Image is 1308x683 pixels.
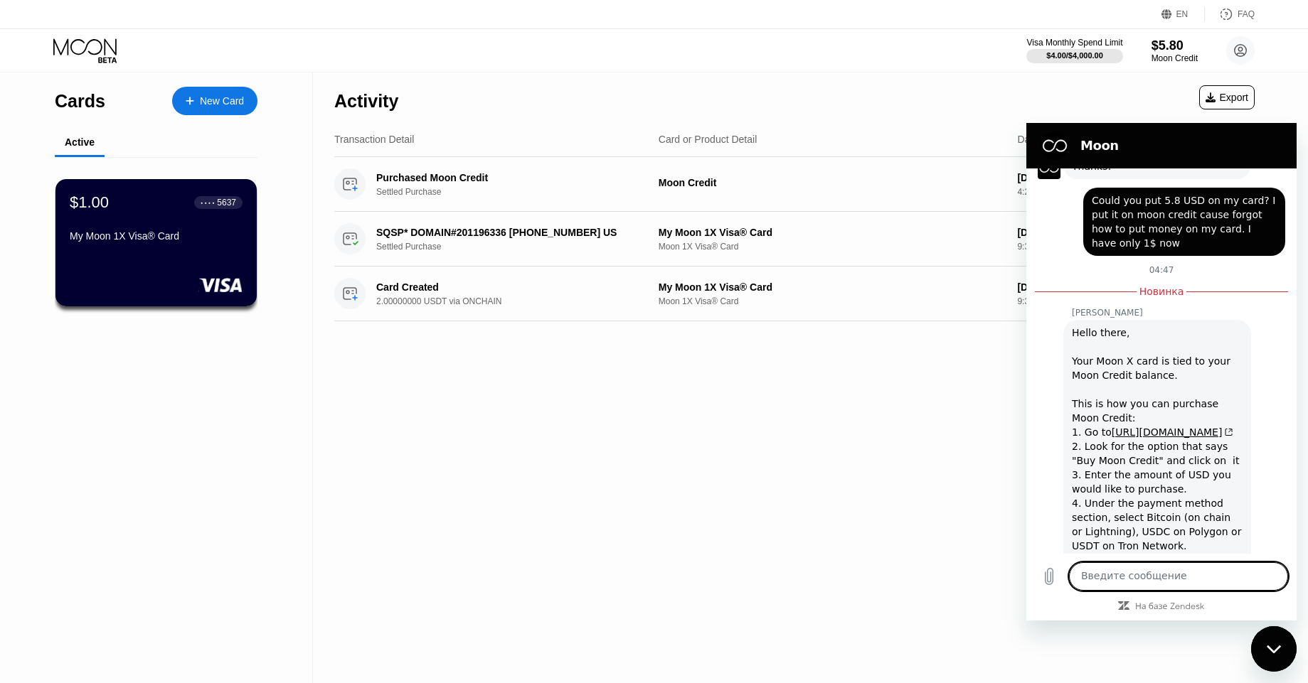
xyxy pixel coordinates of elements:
div: $1.00● ● ● ●5637My Moon 1X Visa® Card [55,179,257,306]
button: Выложить файл [9,439,37,468]
div: [DATE] [1017,281,1156,293]
a: [URL][DOMAIN_NAME](открывается в новой вкладке) [85,303,207,315]
div: ● ● ● ● [201,200,215,205]
div: Active [65,136,95,148]
div: [DATE] [1017,227,1156,238]
div: Moon Credit [659,177,1006,188]
div: SQSP* DOMAIN#201196336 [PHONE_NUMBER] USSettled PurchaseMy Moon 1X Visa® CardMoon 1X Visa® Card[D... [334,212,1255,267]
div: Export [1206,92,1248,103]
div: New Card [200,95,244,107]
div: My Moon 1X Visa® Card [659,227,1006,238]
div: EN [1161,7,1205,21]
div: Settled Purchase [376,242,658,252]
div: New Card [172,87,257,115]
div: FAQ [1205,7,1255,21]
div: 9:35 PM [1017,296,1156,306]
div: Transaction Detail [334,134,414,145]
div: SQSP* DOMAIN#201196336 [PHONE_NUMBER] US [376,227,638,238]
div: Moon 1X Visa® Card [659,242,1006,252]
div: Cards [55,91,105,112]
div: Date & Time [1017,134,1072,145]
div: Activity [334,91,398,112]
div: $1.00 [70,193,109,212]
div: $5.80Moon Credit [1152,38,1198,63]
div: Card Created2.00000000 USDT via ONCHAINMy Moon 1X Visa® CardMoon 1X Visa® Card[DATE]9:35 PM$5.00 [334,267,1255,321]
a: На базе Zendesk: Перейти на веб-сайт Zendesk в новой вкладке [109,478,179,489]
div: Settled Purchase [376,187,658,197]
div: 4:21 PM [1017,187,1156,197]
div: FAQ [1238,9,1255,19]
div: EN [1176,9,1189,19]
iframe: Окно обмена сообщениями [1026,123,1297,620]
div: Purchased Moon CreditSettled PurchaseMoon Credit[DATE]4:21 PM$5.65 [334,157,1255,212]
div: $5.80 [1152,38,1198,53]
div: Export [1199,85,1255,109]
div: Moon 1X Visa® Card [659,296,1006,306]
div: Purchased Moon Credit [376,172,638,183]
div: Visa Monthly Spend Limit$4.00/$4,000.00 [1026,38,1122,63]
div: Card Created [376,281,638,293]
div: My Moon 1X Visa® Card [70,230,243,242]
div: 5637 [217,198,236,208]
div: Card or Product Detail [659,134,757,145]
iframe: Кнопка, открывающая окно обмена сообщениями; идет разговор [1251,626,1297,672]
div: 2.00000000 USDT via ONCHAIN [376,296,658,306]
svg: (открывается в новой вкладке) [196,305,206,313]
div: $4.00 / $4,000.00 [1046,51,1103,60]
div: My Moon 1X Visa® Card [659,281,1006,293]
div: Visa Monthly Spend Limit [1026,38,1122,48]
div: Moon Credit [1152,53,1198,63]
div: 9:39 PM [1017,242,1156,252]
div: [DATE] [1017,172,1156,183]
div: Hello there, Your Moon X card is tied to your Moon Credit balance. This is how you can purchase M... [46,203,216,643]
